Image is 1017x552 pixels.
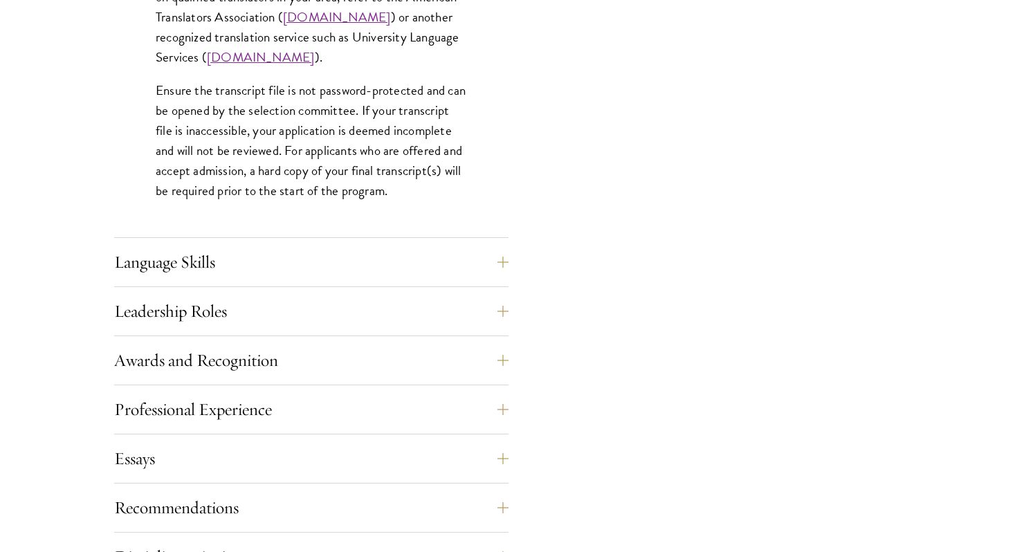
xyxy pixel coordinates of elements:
[156,80,467,201] p: Ensure the transcript file is not password-protected and can be opened by the selection committee...
[114,491,508,524] button: Recommendations
[283,7,391,27] a: [DOMAIN_NAME]
[114,295,508,328] button: Leadership Roles
[114,246,508,279] button: Language Skills
[114,442,508,475] button: Essays
[207,47,315,67] a: [DOMAIN_NAME]
[114,344,508,377] button: Awards and Recognition
[114,393,508,426] button: Professional Experience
